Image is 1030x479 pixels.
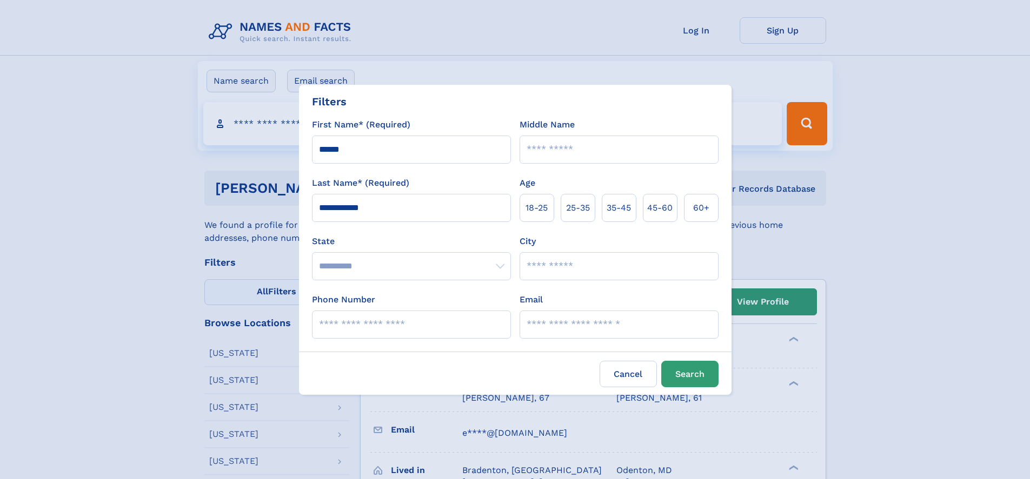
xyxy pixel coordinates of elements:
label: Age [520,177,535,190]
button: Search [661,361,719,387]
span: 45‑60 [647,201,673,214]
label: Middle Name [520,118,575,131]
label: State [312,235,511,248]
label: Phone Number [312,293,375,306]
label: City [520,235,536,248]
label: Cancel [600,361,657,387]
span: 18‑25 [526,201,548,214]
label: Last Name* (Required) [312,177,409,190]
label: First Name* (Required) [312,118,410,131]
div: Filters [312,93,347,110]
span: 35‑45 [607,201,631,214]
span: 25‑35 [566,201,590,214]
span: 60+ [693,201,709,214]
label: Email [520,293,543,306]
